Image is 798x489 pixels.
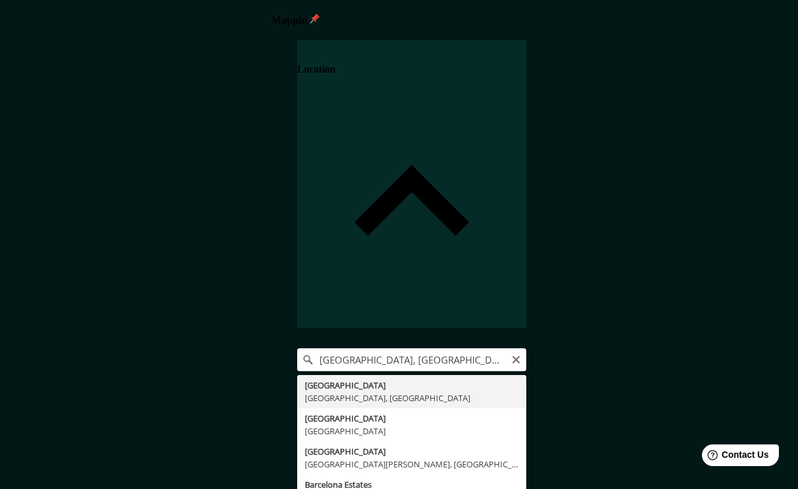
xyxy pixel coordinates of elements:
[511,353,521,365] button: Clear
[297,348,526,371] input: Pick your city or area
[305,392,519,404] div: [GEOGRAPHIC_DATA], [GEOGRAPHIC_DATA]
[297,40,526,329] div: Location
[297,64,335,75] h4: Location
[310,13,320,24] img: pin-icon.png
[305,412,519,425] div: [GEOGRAPHIC_DATA]
[685,439,784,475] iframe: Help widget launcher
[305,425,519,437] div: [GEOGRAPHIC_DATA]
[305,445,519,458] div: [GEOGRAPHIC_DATA]
[305,458,519,471] div: [GEOGRAPHIC_DATA][PERSON_NAME], [GEOGRAPHIC_DATA], [GEOGRAPHIC_DATA]
[272,13,526,26] h4: Mappin
[305,379,519,392] div: [GEOGRAPHIC_DATA]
